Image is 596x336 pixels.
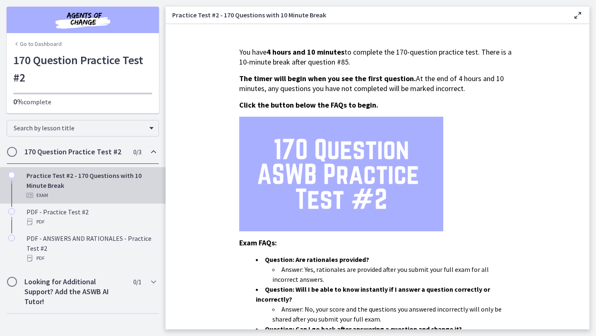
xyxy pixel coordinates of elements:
[13,97,24,106] span: 0%
[239,74,416,83] span: The timer will begin when you see the first question.
[13,40,62,48] a: Go to Dashboard
[239,117,443,231] img: 2.png
[24,147,125,157] h2: 170 Question Practice Test #2
[133,147,141,157] span: 0 / 3
[26,217,156,227] div: PDF
[239,238,277,247] span: Exam FAQs:
[26,253,156,263] div: PDF
[265,325,462,333] strong: Question: Can I go back after answering a question and change it?
[33,10,132,30] img: Agents of Change
[14,124,145,132] span: Search by lesson title
[239,47,512,67] span: You have to complete the 170-question practice test. There is a 10-minute break after question #85.
[256,285,490,303] strong: Question: Will I be able to know instantly if I answer a question correctly or incorrectly?
[13,97,152,107] p: complete
[26,190,156,200] div: Exam
[272,264,516,284] li: Answer: Yes, rationales are provided after you submit your full exam for all incorrect answers.
[239,100,378,110] span: Click the button below the FAQs to begin.
[265,255,369,264] strong: Question: Are rationales provided?
[13,51,152,86] h1: 170 Question Practice Test #2
[26,207,156,227] div: PDF - Practice Test #2
[239,74,504,93] span: At the end of 4 hours and 10 minutes, any questions you have not completed will be marked incorrect.
[133,277,141,287] span: 0 / 1
[272,304,516,324] li: Answer: No, your score and the questions you answered incorrectly will only be shared after you s...
[24,277,125,307] h2: Looking for Additional Support? Add the ASWB AI Tutor!
[26,233,156,263] div: PDF - ANSWERS AND RATIONALES - Practice Test #2
[267,47,344,57] strong: 4 hours and 10 minutes
[172,10,560,20] h3: Practice Test #2 - 170 Questions with 10 Minute Break
[7,120,159,137] div: Search by lesson title
[26,170,156,200] div: Practice Test #2 - 170 Questions with 10 Minute Break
